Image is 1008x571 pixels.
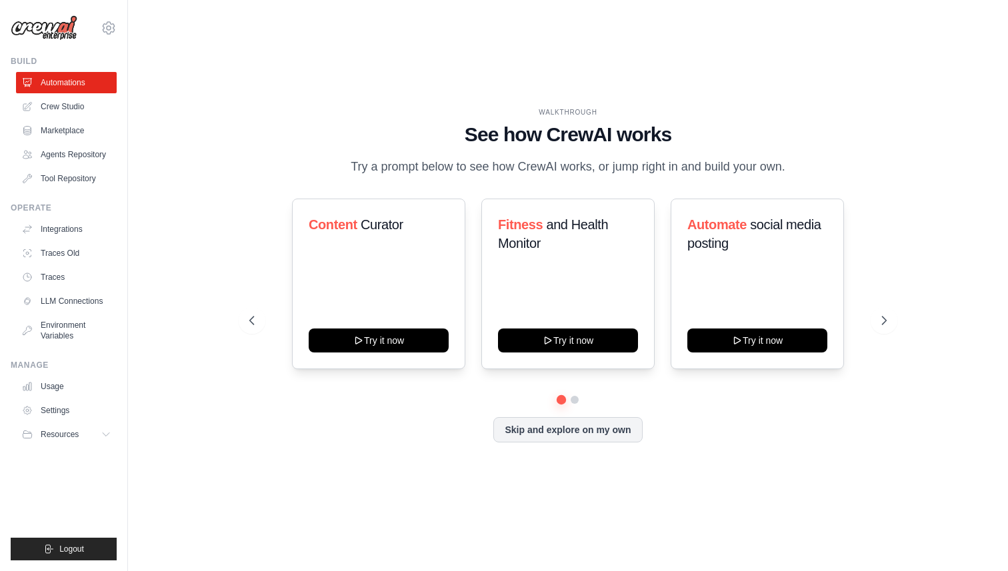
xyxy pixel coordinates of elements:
a: Integrations [16,219,117,240]
a: Settings [16,400,117,421]
img: Logo [11,15,77,41]
button: Try it now [309,328,449,352]
button: Resources [16,424,117,445]
a: Marketplace [16,120,117,141]
span: and Health Monitor [498,217,608,251]
p: Try a prompt below to see how CrewAI works, or jump right in and build your own. [344,157,792,177]
div: Manage [11,360,117,370]
a: Automations [16,72,117,93]
span: social media posting [687,217,821,251]
button: Logout [11,538,117,560]
span: Fitness [498,217,543,232]
a: Traces Old [16,243,117,264]
a: Agents Repository [16,144,117,165]
h1: See how CrewAI works [249,123,887,147]
span: Logout [59,544,84,554]
span: Content [309,217,357,232]
a: Tool Repository [16,168,117,189]
button: Try it now [498,328,638,352]
div: WALKTHROUGH [249,107,887,117]
span: Resources [41,429,79,440]
a: LLM Connections [16,290,117,312]
a: Environment Variables [16,314,117,346]
a: Traces [16,267,117,288]
div: Build [11,56,117,67]
button: Try it now [687,328,827,352]
div: Operate [11,203,117,213]
span: Curator [361,217,403,232]
button: Skip and explore on my own [493,417,642,442]
span: Automate [687,217,747,232]
a: Usage [16,376,117,397]
a: Crew Studio [16,96,117,117]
